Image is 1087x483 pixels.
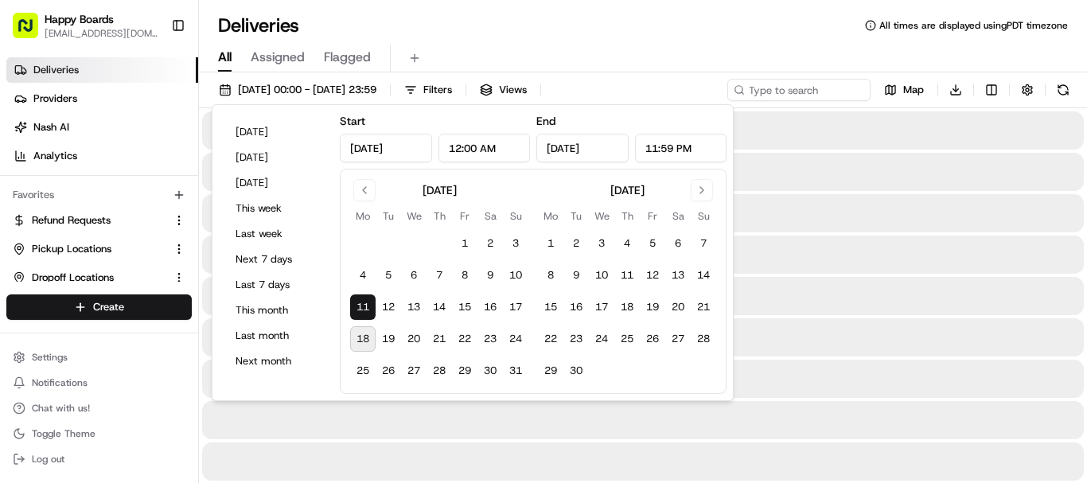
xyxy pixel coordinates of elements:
[214,247,220,259] span: •
[376,263,401,288] button: 5
[477,294,503,320] button: 16
[16,232,41,257] img: Dianne Alexi Soriano
[33,120,69,134] span: Nash AI
[538,263,563,288] button: 8
[13,213,166,228] a: Refund Requests
[691,208,716,224] th: Sunday
[427,208,452,224] th: Thursday
[6,294,192,320] button: Create
[10,349,128,378] a: 📗Knowledge Base
[538,294,563,320] button: 15
[640,294,665,320] button: 19
[397,79,459,101] button: Filters
[228,325,324,347] button: Last month
[32,247,45,260] img: 1736555255976-a54dd68f-1ca7-489b-9aae-adbdc363a1c4
[452,326,477,352] button: 22
[401,208,427,224] th: Wednesday
[33,152,62,181] img: 1732323095091-59ea418b-cfe3-43c8-9ae0-d0d06d6fd42c
[536,134,629,162] input: Date
[1052,79,1074,101] button: Refresh
[538,208,563,224] th: Monday
[401,358,427,384] button: 27
[223,247,255,259] span: [DATE]
[158,365,193,377] span: Pylon
[538,358,563,384] button: 29
[503,358,528,384] button: 31
[72,168,219,181] div: We're available if you need us!
[477,358,503,384] button: 30
[401,326,427,352] button: 20
[45,11,114,27] button: Happy Boards
[376,326,401,352] button: 19
[53,290,58,302] span: •
[16,357,29,370] div: 📗
[228,350,324,372] button: Next month
[427,326,452,352] button: 21
[665,231,691,256] button: 6
[640,326,665,352] button: 26
[503,326,528,352] button: 24
[6,115,198,140] a: Nash AI
[212,79,384,101] button: [DATE] 00:00 - [DATE] 23:59
[423,83,452,97] span: Filters
[589,231,614,256] button: 3
[16,16,48,48] img: Nash
[877,79,931,101] button: Map
[665,263,691,288] button: 13
[477,326,503,352] button: 23
[32,213,111,228] span: Refund Requests
[477,231,503,256] button: 2
[536,114,555,128] label: End
[538,326,563,352] button: 22
[340,114,365,128] label: Start
[665,326,691,352] button: 27
[589,294,614,320] button: 17
[6,265,192,290] button: Dropoff Locations
[691,294,716,320] button: 21
[423,182,457,198] div: [DATE]
[563,326,589,352] button: 23
[589,326,614,352] button: 24
[13,271,166,285] a: Dropoff Locations
[640,231,665,256] button: 5
[6,346,192,368] button: Settings
[903,83,924,97] span: Map
[228,223,324,245] button: Last week
[635,134,727,162] input: Time
[247,204,290,223] button: See all
[150,356,255,372] span: API Documentation
[271,157,290,176] button: Start new chat
[32,242,111,256] span: Pickup Locations
[589,263,614,288] button: 10
[32,271,114,285] span: Dropoff Locations
[614,231,640,256] button: 4
[665,208,691,224] th: Saturday
[16,64,290,89] p: Welcome 👋
[691,231,716,256] button: 7
[353,179,376,201] button: Go to previous month
[614,263,640,288] button: 11
[61,290,94,302] span: [DATE]
[32,453,64,465] span: Log out
[6,397,192,419] button: Chat with us!
[238,83,376,97] span: [DATE] 00:00 - [DATE] 23:59
[473,79,534,101] button: Views
[6,182,192,208] div: Favorites
[32,356,122,372] span: Knowledge Base
[401,263,427,288] button: 6
[503,263,528,288] button: 10
[563,263,589,288] button: 9
[6,143,198,169] a: Analytics
[6,6,165,45] button: Happy Boards[EMAIL_ADDRESS][DOMAIN_NAME]
[228,146,324,169] button: [DATE]
[13,242,166,256] a: Pickup Locations
[228,172,324,194] button: [DATE]
[438,134,531,162] input: Time
[503,231,528,256] button: 3
[452,294,477,320] button: 15
[401,294,427,320] button: 13
[16,152,45,181] img: 1736555255976-a54dd68f-1ca7-489b-9aae-adbdc363a1c4
[49,247,211,259] span: [PERSON_NAME] [PERSON_NAME]
[112,364,193,377] a: Powered byPylon
[614,294,640,320] button: 18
